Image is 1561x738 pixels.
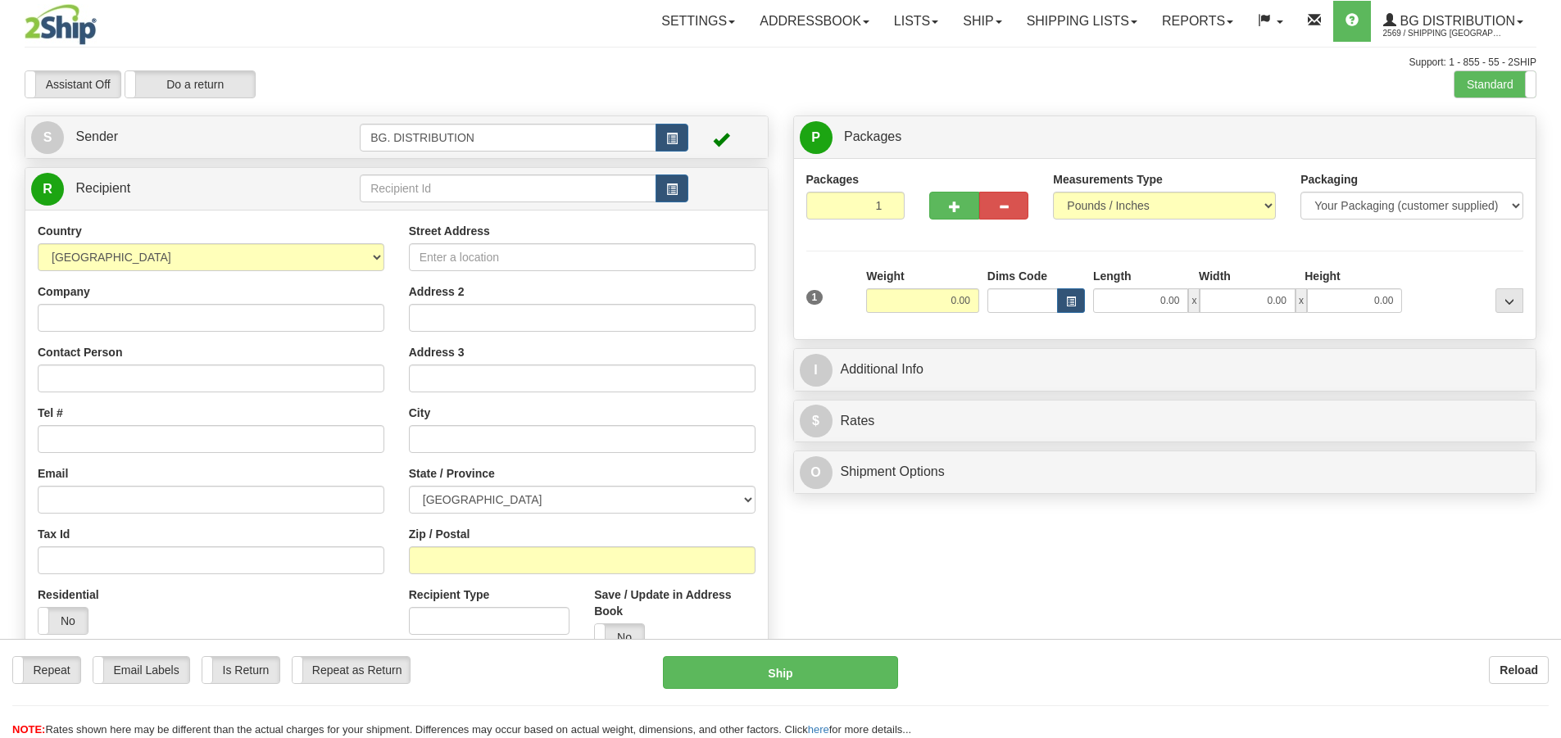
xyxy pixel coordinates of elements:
[409,223,490,239] label: Street Address
[25,4,97,45] img: logo2569.jpg
[747,1,882,42] a: Addressbook
[663,656,898,689] button: Ship
[1305,268,1341,284] label: Height
[38,465,68,482] label: Email
[1199,268,1231,284] label: Width
[800,354,833,387] span: I
[13,657,80,683] label: Repeat
[38,586,99,603] label: Residential
[1300,171,1358,188] label: Packaging
[882,1,951,42] a: Lists
[75,181,130,195] span: Recipient
[595,624,644,650] label: No
[25,71,120,97] label: Assistant Off
[1053,171,1163,188] label: Measurements Type
[409,344,465,360] label: Address 3
[1523,285,1559,452] iframe: chat widget
[38,405,63,421] label: Tel #
[12,723,45,736] span: NOTE:
[38,344,122,360] label: Contact Person
[1396,14,1515,28] span: BG Distribution
[1093,268,1132,284] label: Length
[800,353,1531,387] a: IAdditional Info
[1454,71,1536,97] label: Standard
[409,465,495,482] label: State / Province
[808,723,829,736] a: here
[800,405,833,437] span: $
[93,657,189,683] label: Email Labels
[800,121,833,154] span: P
[38,526,70,542] label: Tax Id
[38,223,82,239] label: Country
[649,1,747,42] a: Settings
[800,455,1531,489] a: OShipment Options
[1371,1,1536,42] a: BG Distribution 2569 / Shipping [GEOGRAPHIC_DATA]
[360,124,656,152] input: Sender Id
[25,56,1536,70] div: Support: 1 - 855 - 55 - 2SHIP
[866,268,904,284] label: Weight
[202,657,279,683] label: Is Return
[1383,25,1506,42] span: 2569 / Shipping [GEOGRAPHIC_DATA]
[1495,288,1523,313] div: ...
[1296,288,1307,313] span: x
[1500,663,1538,677] b: Reload
[987,268,1047,284] label: Dims Code
[38,283,90,300] label: Company
[800,405,1531,438] a: $Rates
[1489,656,1549,684] button: Reload
[1014,1,1150,42] a: Shipping lists
[409,405,430,421] label: City
[409,526,470,542] label: Zip / Postal
[31,172,324,206] a: R Recipient
[39,608,88,634] label: No
[75,129,118,143] span: Sender
[360,174,656,202] input: Recipient Id
[409,283,465,300] label: Address 2
[800,456,833,489] span: O
[31,121,64,154] span: S
[594,586,755,619] label: Save / Update in Address Book
[1188,288,1200,313] span: x
[806,290,824,305] span: 1
[293,657,410,683] label: Repeat as Return
[409,243,756,271] input: Enter a location
[951,1,1014,42] a: Ship
[31,120,360,154] a: S Sender
[1150,1,1246,42] a: Reports
[31,173,64,206] span: R
[409,586,490,603] label: Recipient Type
[125,71,255,97] label: Do a return
[806,171,860,188] label: Packages
[800,120,1531,154] a: P Packages
[844,129,901,143] span: Packages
